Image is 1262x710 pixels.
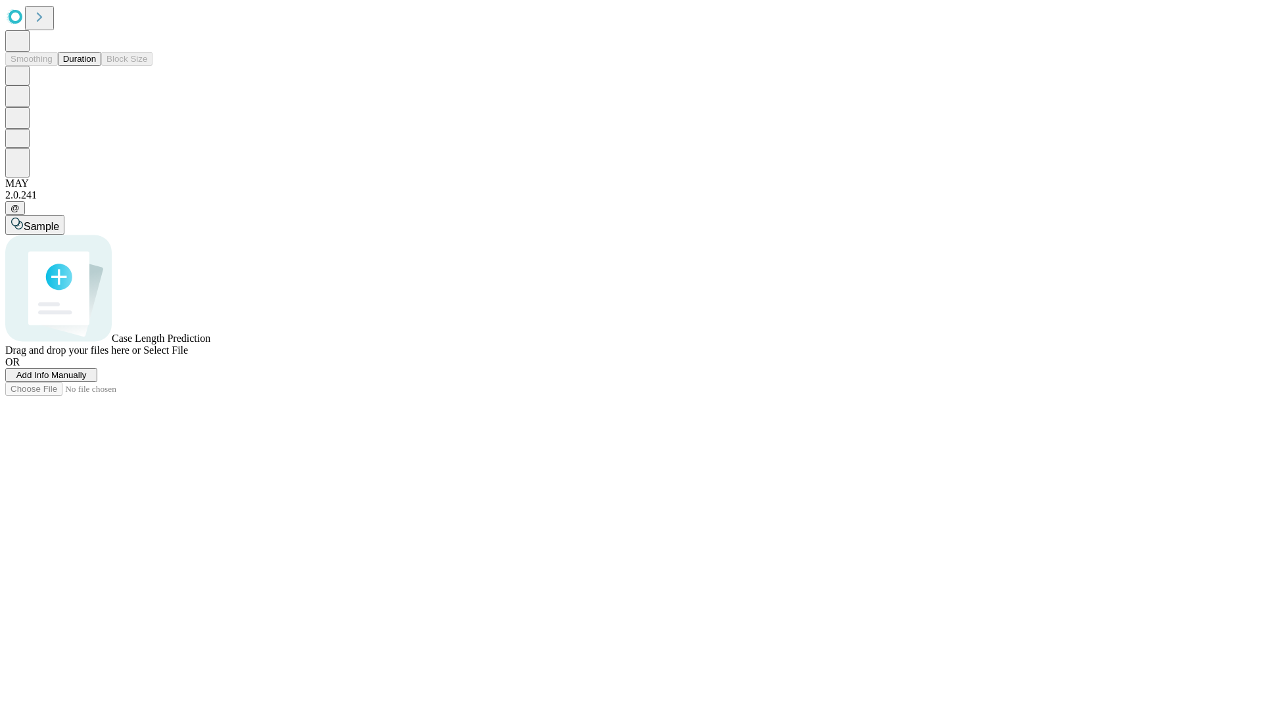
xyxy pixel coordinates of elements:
[16,370,87,380] span: Add Info Manually
[5,177,1257,189] div: MAY
[5,356,20,367] span: OR
[101,52,152,66] button: Block Size
[112,333,210,344] span: Case Length Prediction
[5,215,64,235] button: Sample
[11,203,20,213] span: @
[143,344,188,356] span: Select File
[5,201,25,215] button: @
[5,344,141,356] span: Drag and drop your files here or
[24,221,59,232] span: Sample
[58,52,101,66] button: Duration
[5,52,58,66] button: Smoothing
[5,189,1257,201] div: 2.0.241
[5,368,97,382] button: Add Info Manually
